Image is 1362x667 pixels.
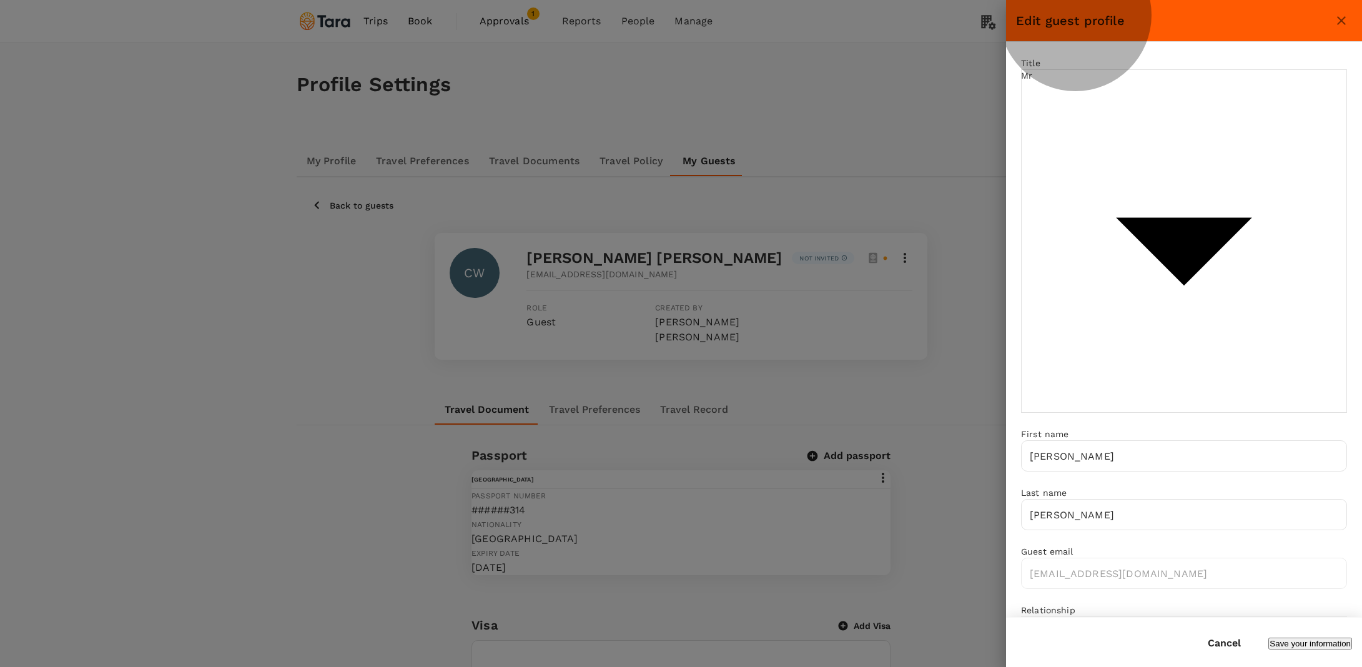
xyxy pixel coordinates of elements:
span: Title [1021,58,1040,68]
button: Save your information [1268,638,1352,650]
button: Cancel [1190,628,1258,659]
span: Last name [1021,488,1067,498]
span: Guest email [1021,546,1073,556]
button: close [1331,10,1352,31]
span: Relationship [1021,605,1075,615]
span: First name [1021,429,1069,439]
div: Edit guest profile [1016,11,1331,31]
div: Mr [1021,69,1347,82]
